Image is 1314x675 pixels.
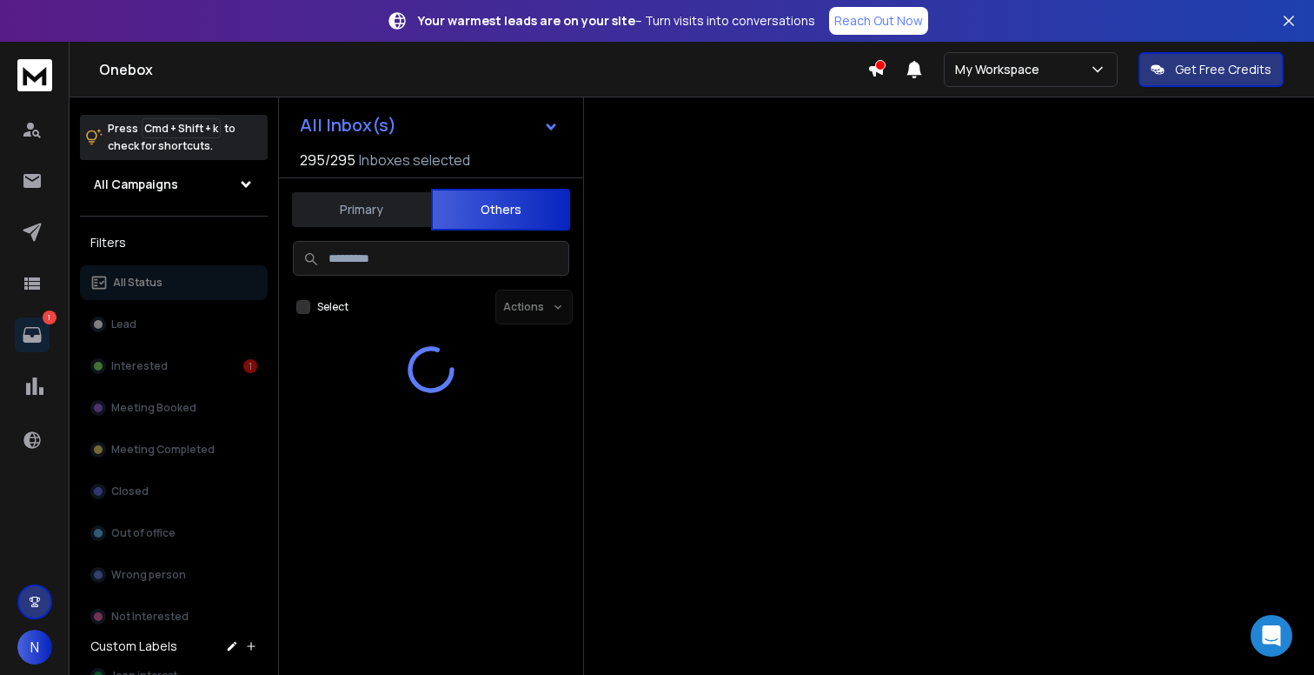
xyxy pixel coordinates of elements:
span: 295 / 295 [300,150,355,170]
button: All Campaigns [80,167,268,202]
h3: Inboxes selected [359,150,470,170]
button: N [17,630,52,665]
h1: All Inbox(s) [300,117,396,134]
p: Press to check for shortcuts. [108,120,236,155]
p: – Turn visits into conversations [418,12,815,30]
img: logo [17,59,52,91]
button: Get Free Credits [1138,52,1284,87]
h1: All Campaigns [94,176,178,193]
span: Cmd + Shift + k [142,118,221,138]
p: Reach Out Now [834,12,923,30]
strong: Your warmest leads are on your site [418,12,635,29]
p: Get Free Credits [1175,61,1271,78]
h3: Custom Labels [90,638,177,655]
a: 1 [15,317,50,352]
p: 1 [43,311,56,324]
button: Primary [292,190,431,229]
h3: Filters [80,231,268,255]
h1: Onebox [99,59,867,80]
div: Open Intercom Messenger [1251,615,1292,657]
button: Others [431,189,570,231]
button: All Inbox(s) [286,108,573,143]
p: My Workspace [955,61,1046,78]
a: Reach Out Now [829,7,928,35]
label: Select [317,300,348,314]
